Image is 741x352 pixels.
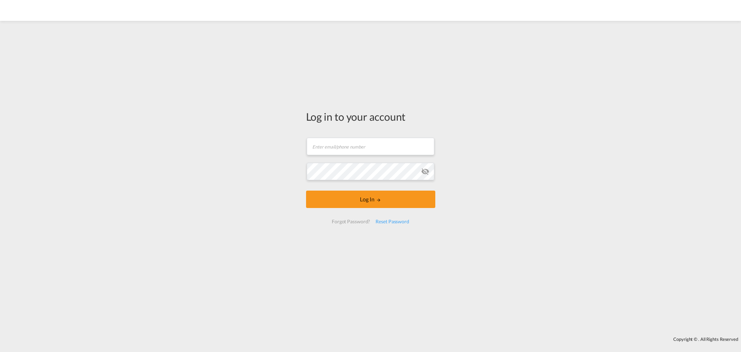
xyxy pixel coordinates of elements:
div: Reset Password [373,215,412,228]
button: LOGIN [306,191,435,208]
md-icon: icon-eye-off [421,167,429,176]
div: Log in to your account [306,109,435,124]
div: Forgot Password? [329,215,373,228]
input: Enter email/phone number [307,138,434,155]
